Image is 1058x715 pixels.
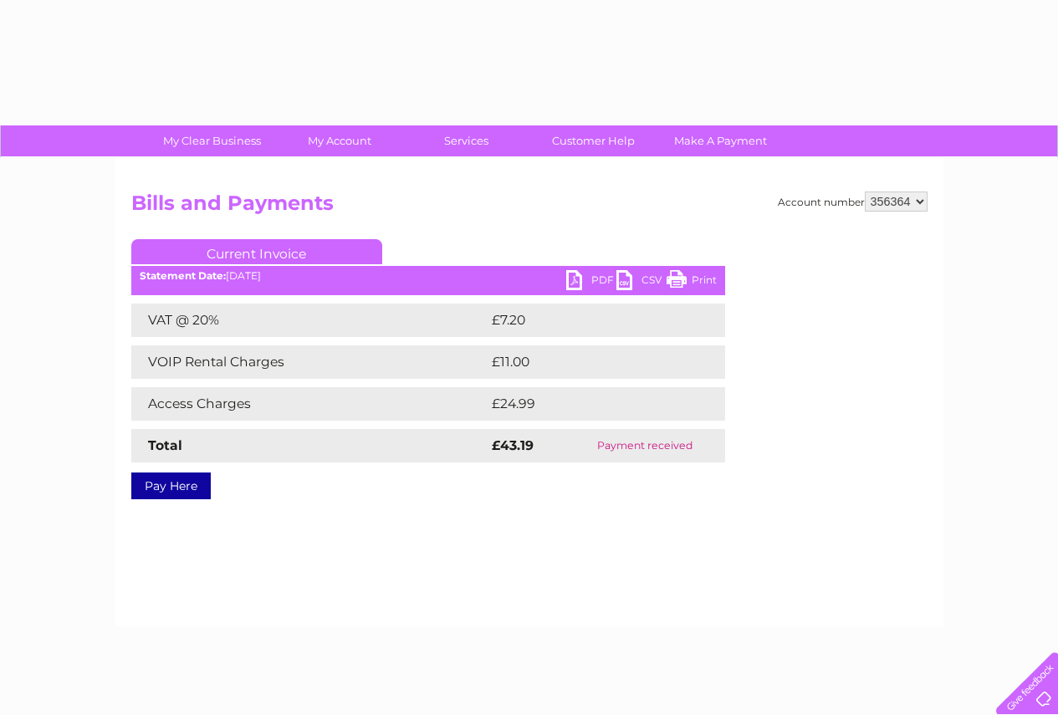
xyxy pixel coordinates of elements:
[397,125,535,156] a: Services
[131,192,928,223] h2: Bills and Payments
[652,125,790,156] a: Make A Payment
[131,239,382,264] a: Current Invoice
[148,437,182,453] strong: Total
[566,270,616,294] a: PDF
[616,270,667,294] a: CSV
[131,472,211,499] a: Pay Here
[131,270,725,282] div: [DATE]
[140,269,226,282] b: Statement Date:
[667,270,717,294] a: Print
[524,125,662,156] a: Customer Help
[131,387,488,421] td: Access Charges
[778,192,928,212] div: Account number
[492,437,534,453] strong: £43.19
[131,345,488,379] td: VOIP Rental Charges
[143,125,281,156] a: My Clear Business
[270,125,408,156] a: My Account
[488,387,693,421] td: £24.99
[565,429,724,462] td: Payment received
[488,304,686,337] td: £7.20
[131,304,488,337] td: VAT @ 20%
[488,345,688,379] td: £11.00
